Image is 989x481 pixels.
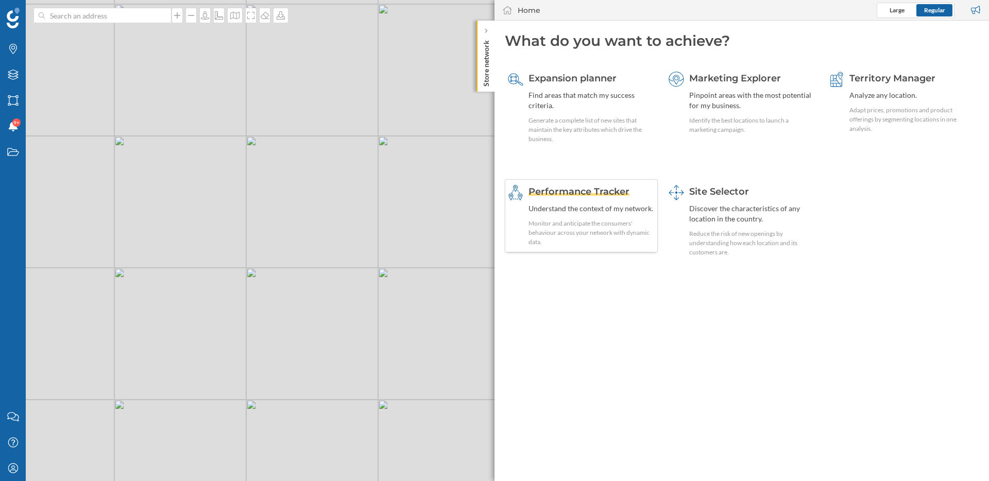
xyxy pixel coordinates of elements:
[508,72,523,87] img: search-areas.svg
[689,90,815,111] div: Pinpoint areas with the most potential for my business.
[689,186,749,197] span: Site Selector
[528,203,655,214] div: Understand the context of my network.
[849,73,935,84] span: Territory Manager
[528,116,655,144] div: Generate a complete list of new sites that maintain the key attributes which drive the business.
[849,90,976,100] div: Analyze any location.
[7,8,20,28] img: Geoblink Logo
[528,186,629,197] span: Performance Tracker
[849,106,976,133] div: Adapt prices, promotions and product offerings by segmenting locations in one analysis.
[924,6,945,14] span: Regular
[829,72,844,87] img: territory-manager.svg
[890,6,905,14] span: Large
[689,229,815,257] div: Reduce the risk of new openings by understanding how each location and its customers are.
[518,5,540,15] div: Home
[689,73,781,84] span: Marketing Explorer
[528,73,617,84] span: Expansion planner
[13,117,20,128] span: 9+
[528,90,655,111] div: Find areas that match my success criteria.
[481,36,491,87] p: Store network
[508,185,523,200] img: monitoring-360--hover.svg
[669,185,684,200] img: dashboards-manager.svg
[528,219,655,247] div: Monitor and anticipate the consumers' behaviour across your network with dynamic data.
[505,31,979,50] div: What do you want to achieve?
[21,7,71,16] span: Assistance
[689,203,815,224] div: Discover the characteristics of any location in the country.
[689,116,815,134] div: Identify the best locations to launch a marketing campaign.
[669,72,684,87] img: explorer.svg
